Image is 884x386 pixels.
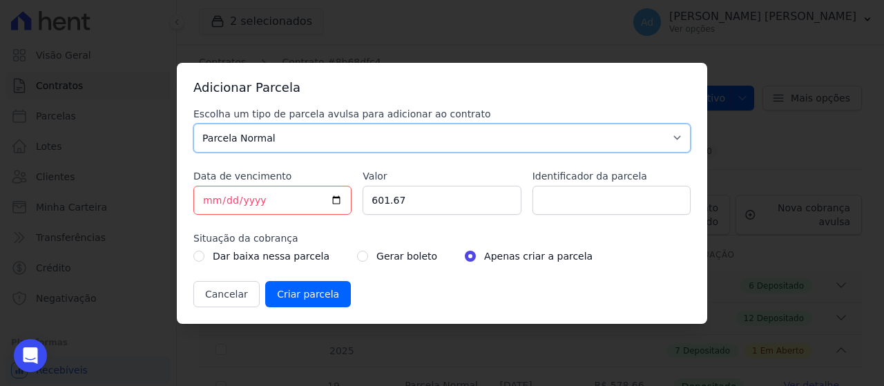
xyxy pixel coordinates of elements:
label: Data de vencimento [193,169,352,183]
label: Valor [363,169,521,183]
label: Identificador da parcela [532,169,691,183]
label: Escolha um tipo de parcela avulsa para adicionar ao contrato [193,107,691,121]
label: Apenas criar a parcela [484,248,593,264]
button: Cancelar [193,281,260,307]
label: Situação da cobrança [193,231,691,245]
label: Dar baixa nessa parcela [213,248,329,264]
input: Criar parcela [265,281,351,307]
label: Gerar boleto [376,248,437,264]
div: Open Intercom Messenger [14,339,47,372]
h3: Adicionar Parcela [193,79,691,96]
